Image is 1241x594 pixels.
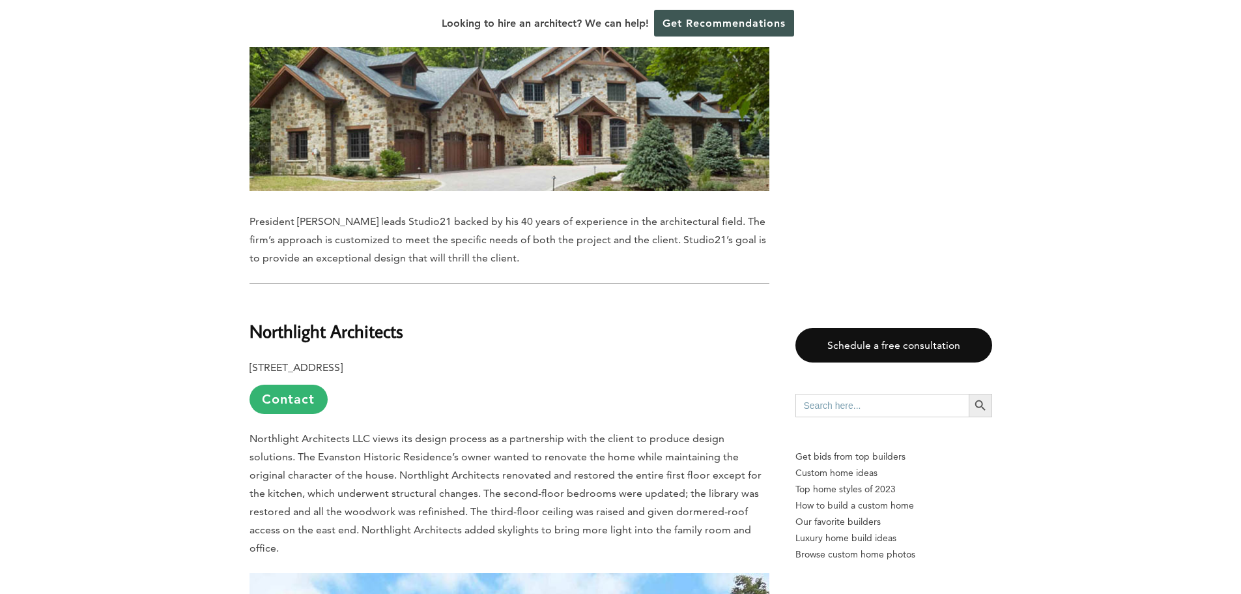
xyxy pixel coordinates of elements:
[250,215,766,264] span: President [PERSON_NAME] leads Studio21 backed by his 40 years of experience in the architectural ...
[795,481,992,497] a: Top home styles of 2023
[991,500,1225,578] iframe: Drift Widget Chat Controller
[795,394,969,417] input: Search here...
[795,465,992,481] a: Custom home ideas
[795,328,992,363] a: Schedule a free consultation
[250,385,328,414] a: Contact
[795,546,992,563] a: Browse custom home photos
[654,10,794,37] a: Get Recommendations
[250,432,762,554] span: Northlight Architects LLC views its design process as a partnership with the client to produce de...
[250,361,343,374] b: [STREET_ADDRESS]
[795,449,992,465] p: Get bids from top builders
[250,319,403,342] b: Northlight Architects
[795,530,992,546] a: Luxury home build ideas
[795,514,992,530] a: Our favorite builders
[795,497,992,514] a: How to build a custom home
[973,398,988,413] svg: Search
